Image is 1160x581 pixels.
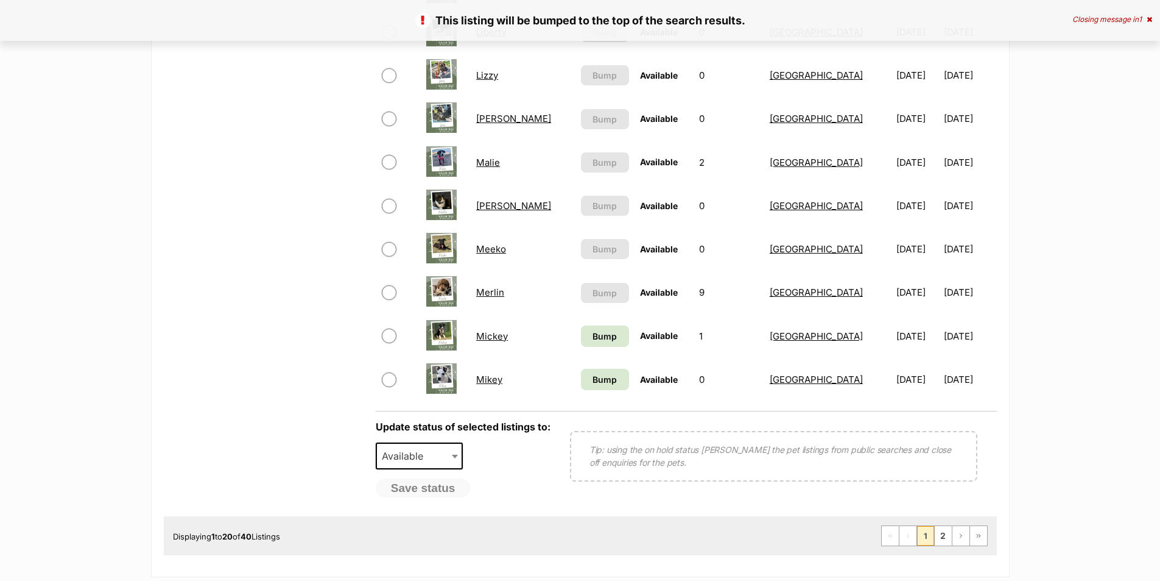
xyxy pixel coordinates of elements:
span: Bump [592,330,617,343]
span: Bump [592,156,617,169]
a: [PERSON_NAME] [476,113,551,124]
td: 0 [694,54,764,96]
a: [GEOGRAPHIC_DATA] [770,287,863,298]
a: [GEOGRAPHIC_DATA] [770,70,863,81]
td: [DATE] [891,54,943,96]
button: Bump [581,65,629,85]
td: [DATE] [944,98,995,140]
span: Available [640,113,678,124]
a: [GEOGRAPHIC_DATA] [770,157,863,168]
span: Previous page [899,526,916,546]
strong: 1 [211,532,215,541]
button: Bump [581,239,629,259]
td: [DATE] [944,185,995,227]
td: 0 [694,185,764,227]
span: Bump [592,113,617,126]
span: Bump [592,287,617,299]
button: Bump [581,109,629,129]
button: Save status [376,479,471,498]
td: [DATE] [891,141,943,184]
a: Merlin [476,287,504,298]
span: Bump [592,243,617,255]
a: [PERSON_NAME] [476,200,551,212]
span: Available [640,374,678,385]
td: [DATE] [944,271,995,313]
p: Tip: using the on hold status [PERSON_NAME] the pet listings from public searches and close off e... [589,443,958,469]
span: Bump [592,199,617,212]
td: [DATE] [944,358,995,401]
span: Available [640,244,678,254]
span: Bump [592,69,617,82]
a: [GEOGRAPHIC_DATA] [770,330,863,342]
span: Available [377,447,435,465]
td: [DATE] [944,54,995,96]
a: Bump [581,326,629,347]
a: Bump [581,369,629,390]
td: [DATE] [944,315,995,357]
button: Bump [581,152,629,173]
a: Meeko [476,243,506,255]
td: [DATE] [944,141,995,184]
p: This listing will be bumped to the top of the search results. [12,12,1148,29]
td: 2 [694,141,764,184]
td: [DATE] [944,228,995,270]
span: Available [640,201,678,211]
td: [DATE] [891,98,943,140]
span: First page [882,526,899,546]
td: 9 [694,271,764,313]
td: 0 [694,228,764,270]
a: Lizzy [476,70,498,81]
td: [DATE] [891,271,943,313]
span: Page 1 [917,526,934,546]
a: Last page [970,526,987,546]
td: [DATE] [891,185,943,227]
a: Page 2 [935,526,952,546]
a: Next page [952,526,969,546]
a: [GEOGRAPHIC_DATA] [770,113,863,124]
td: [DATE] [891,315,943,357]
a: [GEOGRAPHIC_DATA] [770,200,863,212]
strong: 20 [222,532,233,541]
td: 0 [694,98,764,140]
a: [GEOGRAPHIC_DATA] [770,243,863,255]
button: Bump [581,283,629,303]
td: 1 [694,315,764,357]
span: Available [376,443,463,469]
td: [DATE] [891,358,943,401]
td: 0 [694,358,764,401]
strong: 40 [241,532,251,541]
span: Available [640,330,678,341]
span: Available [640,287,678,298]
span: 1 [1139,15,1142,24]
span: Displaying to of Listings [173,532,280,541]
div: Closing message in [1072,15,1152,24]
nav: Pagination [881,526,988,546]
span: Available [640,157,678,167]
a: Mickey [476,330,508,342]
label: Update status of selected listings to: [376,421,550,433]
span: Bump [592,373,617,386]
td: [DATE] [891,228,943,270]
span: Available [640,70,678,80]
a: Malie [476,157,500,168]
button: Bump [581,196,629,216]
a: [GEOGRAPHIC_DATA] [770,374,863,385]
a: Mikey [476,374,502,385]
